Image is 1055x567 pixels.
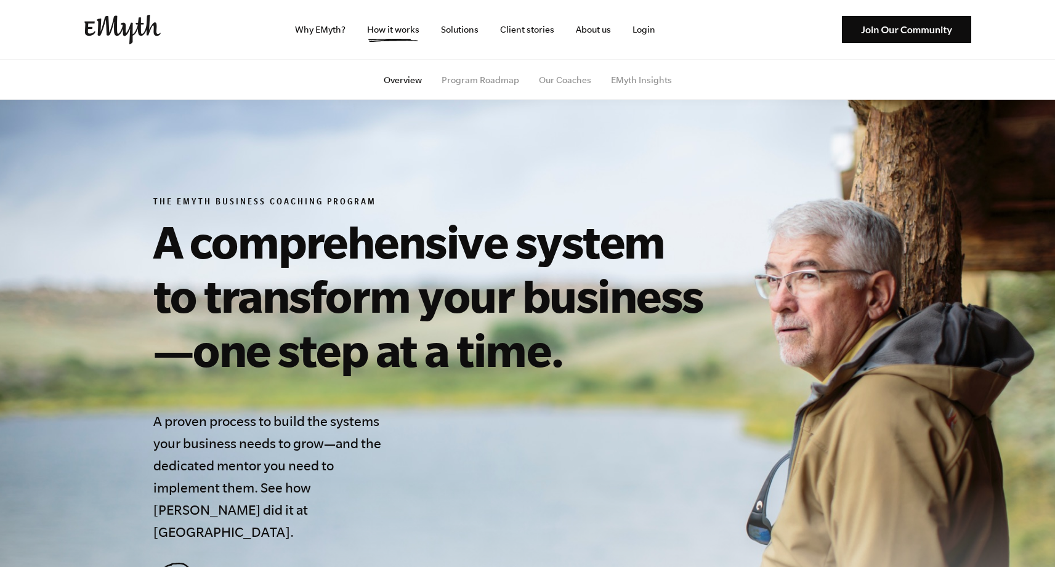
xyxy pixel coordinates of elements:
[442,75,519,85] a: Program Roadmap
[84,15,161,44] img: EMyth
[384,75,422,85] a: Overview
[611,75,672,85] a: EMyth Insights
[842,16,971,44] img: Join Our Community
[153,197,715,209] h6: The EMyth Business Coaching Program
[539,75,591,85] a: Our Coaches
[706,10,836,49] iframe: Embedded CTA
[153,214,715,377] h1: A comprehensive system to transform your business—one step at a time.
[153,410,390,543] h4: A proven process to build the systems your business needs to grow—and the dedicated mentor you ne...
[993,508,1055,567] iframe: Chat Widget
